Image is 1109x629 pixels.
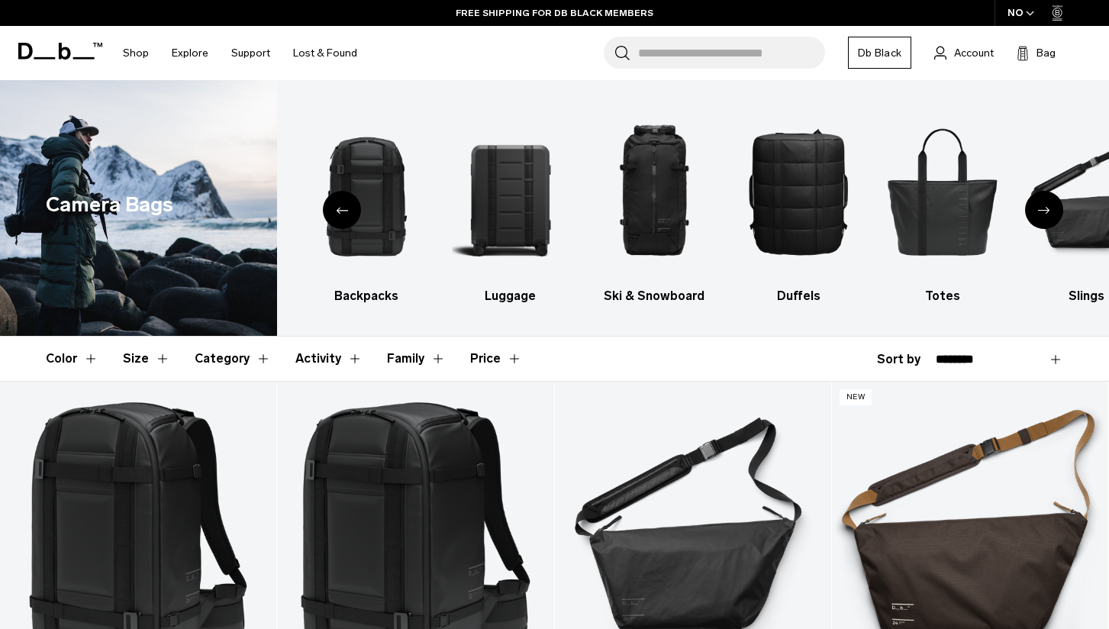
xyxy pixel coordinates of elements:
a: Support [231,26,270,80]
a: Shop [123,26,149,80]
button: Bag [1017,44,1056,62]
h3: Luggage [452,287,569,305]
a: Db Totes [884,103,1001,305]
img: Db [308,103,425,279]
a: Account [934,44,994,62]
img: Db [596,103,714,279]
p: New [840,389,872,405]
li: 5 / 10 [740,103,857,305]
span: Bag [1036,45,1056,61]
a: Db Duffels [740,103,857,305]
button: Toggle Filter [123,337,170,381]
h3: Ski & Snowboard [596,287,714,305]
li: 2 / 10 [308,103,425,305]
li: 6 / 10 [884,103,1001,305]
li: 1 / 10 [164,103,282,305]
h1: Camera Bags [46,189,173,221]
img: Db [452,103,569,279]
a: Db Ski & Snowboard [596,103,714,305]
a: Db Black [848,37,911,69]
li: 3 / 10 [452,103,569,305]
a: FREE SHIPPING FOR DB BLACK MEMBERS [456,6,653,20]
div: Next slide [1025,191,1063,229]
h3: All products [164,287,282,305]
button: Toggle Filter [387,337,446,381]
span: Account [954,45,994,61]
h3: Totes [884,287,1001,305]
button: Toggle Filter [195,337,271,381]
img: Db [164,103,282,279]
a: Db Backpacks [308,103,425,305]
a: Lost & Found [293,26,357,80]
li: 4 / 10 [596,103,714,305]
a: Explore [172,26,208,80]
h3: Backpacks [308,287,425,305]
div: Previous slide [323,191,361,229]
h3: Duffels [740,287,857,305]
img: Db [884,103,1001,279]
button: Toggle Filter [295,337,363,381]
button: Toggle Price [470,337,522,381]
a: Db All products [164,103,282,305]
nav: Main Navigation [111,26,369,80]
button: Toggle Filter [46,337,98,381]
a: Db Luggage [452,103,569,305]
img: Db [740,103,857,279]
